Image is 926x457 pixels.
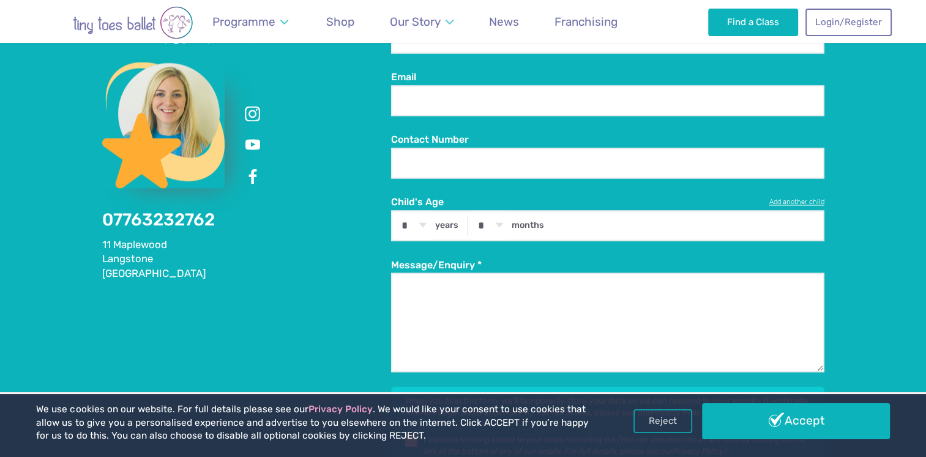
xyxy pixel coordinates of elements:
a: Accept [702,403,889,439]
a: Franchising [549,7,624,36]
span: Programme [212,15,275,29]
a: News [484,7,525,36]
label: months [512,220,544,231]
span: Our Story [390,15,441,29]
a: Youtube [242,134,264,156]
span: Franchising [554,15,618,29]
img: tiny toes ballet [35,6,231,39]
a: Login/Register [805,9,891,36]
label: Child's Age [391,195,824,209]
label: Contact Number [391,133,824,146]
span: News [489,15,519,29]
a: Privacy Policy [308,404,372,415]
a: 07763232762 [102,210,215,230]
a: Facebook [242,166,264,188]
a: Our Story [384,7,459,36]
label: Message/Enquiry * [391,258,824,271]
a: Find a Class [708,9,798,36]
label: years [435,220,458,231]
label: Email [391,70,824,84]
a: Shop [321,7,360,36]
a: Instagram [242,102,264,124]
span: Shop [326,15,354,29]
h2: Contact Us [102,8,391,50]
p: We use cookies on our website. For full details please see our . We would like your consent to us... [36,403,591,443]
address: 11 Maplewood Langstone [GEOGRAPHIC_DATA] [102,237,391,281]
a: Programme [207,7,294,36]
a: Add another child [769,197,824,207]
a: Reject [633,409,692,432]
